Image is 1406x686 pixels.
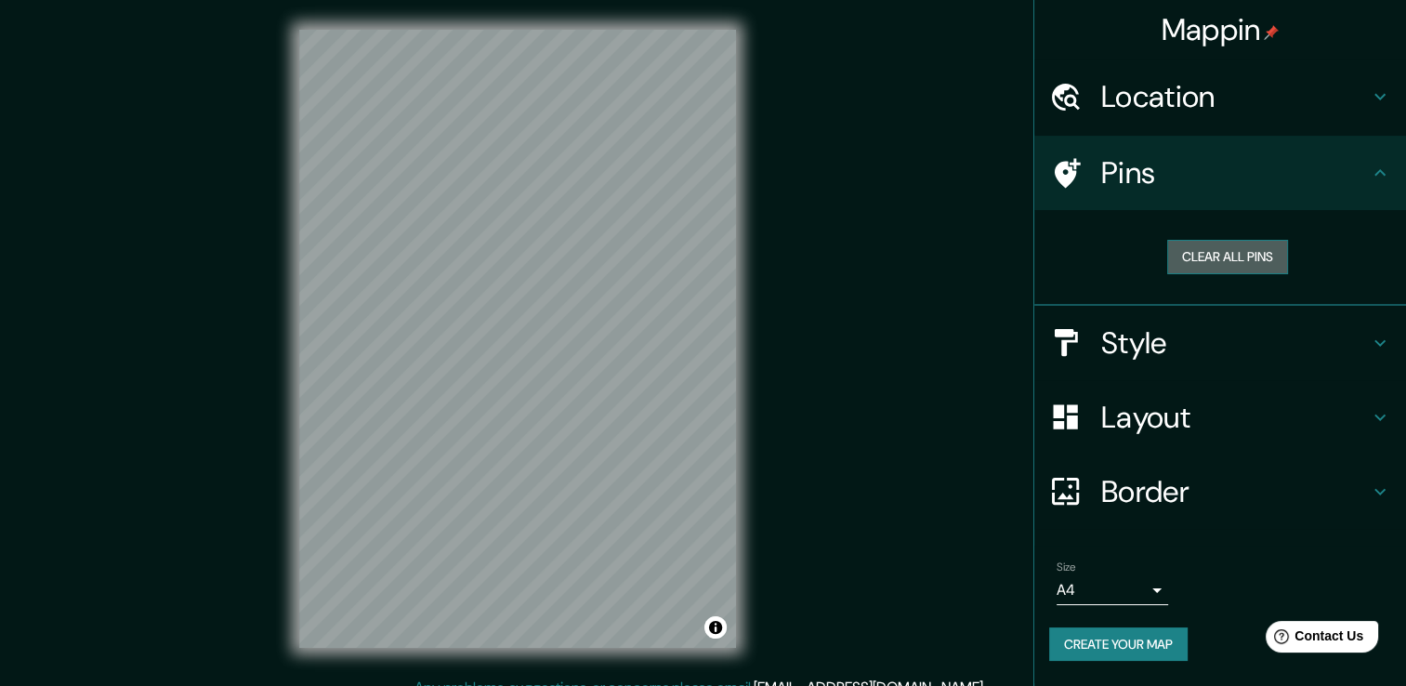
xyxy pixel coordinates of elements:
h4: Border [1101,473,1369,510]
button: Create your map [1049,627,1188,662]
button: Clear all pins [1167,240,1288,274]
iframe: Help widget launcher [1241,613,1386,666]
label: Size [1057,559,1076,574]
img: pin-icon.png [1264,25,1279,40]
div: Style [1034,306,1406,380]
button: Toggle attribution [704,616,727,639]
div: Border [1034,455,1406,529]
h4: Pins [1101,154,1369,191]
div: Pins [1034,136,1406,210]
div: Location [1034,59,1406,134]
h4: Mappin [1162,11,1280,48]
h4: Location [1101,78,1369,115]
div: A4 [1057,575,1168,605]
canvas: Map [299,30,736,648]
h4: Layout [1101,399,1369,436]
div: Layout [1034,380,1406,455]
h4: Style [1101,324,1369,362]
